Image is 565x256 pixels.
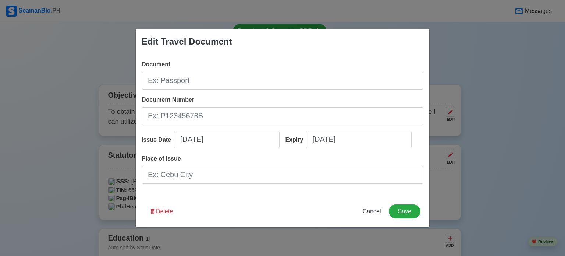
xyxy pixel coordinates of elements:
[142,97,194,103] span: Document Number
[363,208,381,214] span: Cancel
[142,136,174,144] div: Issue Date
[142,61,170,67] span: Document
[285,136,306,144] div: Expiry
[145,204,178,218] button: Delete
[358,204,386,218] button: Cancel
[389,204,420,218] button: Save
[142,166,423,184] input: Ex: Cebu City
[142,155,181,162] span: Place of Issue
[142,35,232,48] div: Edit Travel Document
[142,107,423,125] input: Ex: P12345678B
[142,72,423,90] input: Ex: Passport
